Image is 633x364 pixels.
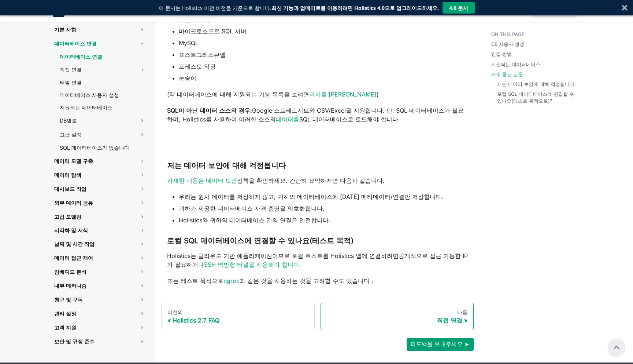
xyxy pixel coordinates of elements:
font: Google 스프레드시트와 CSV/Excel을 지원합니다. 단, SQL 데이터베이스가 필요하며, Holistics를 사용하여 이러한 소스의 [167,107,464,123]
font: 내부 메커니즘 [54,283,86,289]
font: 마이크로소프트 SQL 서버 [179,28,247,35]
a: 내부 메커니즘 [48,280,152,292]
font: 최신 기능과 업데이트를 이용하려면 Holistics 4.0으로 업그레이드하세요. [271,4,439,11]
font: 저는 데이터 보안에 대해 걱정됩니다. [497,81,576,87]
a: 외부 데이터 공유 [48,197,152,209]
font: 구글 빅쿼리 [179,16,210,23]
font: 기본 사항 [54,26,76,33]
font: DB 사용자 생성 [491,41,524,47]
font: 지원되는 데이터베이스 [60,104,112,110]
font: 로컬 SQL 데이터베이스에 연결할 수 있나요(테스트 목적) [167,236,353,245]
font: 또는 테스트 목적으로 [167,277,223,284]
font: Holistics와 귀하의 데이터베이스 간의 연결은 안전합니다. [179,216,330,224]
font: 직접 연결 [60,66,82,73]
a: 전체론적전체론적 문서(3.0) [53,5,118,17]
a: 보안 및 규정 준수 [48,335,152,348]
a: SSH 역방향 터널을 사용해야 합니다. [204,261,301,268]
font: 정책을 확인하세요 [237,177,286,184]
font: 데이터 탐색 [54,172,81,178]
font: 포스트그레스큐엘 [179,51,226,58]
button: 피드백을 보내주세요 ► [407,338,474,350]
button: 4.0 문서 [443,2,475,14]
font: 과 같은 것을 사용하는 것을 고려할 수도 있습니다 . [240,277,373,284]
font: (각 데이터베이스에 대해 지원되는 기능 목록을 보려면 [167,91,309,98]
a: 고객 지원 [48,321,152,334]
a: 데이터베이스 연결 [48,37,152,50]
font: Holistics 2.7 FAQ [173,317,219,324]
font: 데이터베이스 사용자 생성 [60,92,119,98]
button: 접을 수 있는 사이드바 카테고리 '시각화 및 서식'을 전환합니다. [133,225,152,236]
font: 관리 설정 [54,310,76,317]
a: 다음직접 연결 [321,303,474,331]
font: SQL 데이터베이스가 없습니다 [60,145,129,151]
a: 이전의Holistics 2.7 FAQ [161,303,315,331]
font: Holistics는 클라우드 기반 애플리케이션이므로 로컬 호스트를 Holistics 앱에 연결하려면 [167,252,399,259]
font: 이전의 [167,309,183,315]
font: 이 문서는 Holistics 이전 버전을 기준으로 합니다. [159,4,271,11]
font: 피드백을 보내주세요 ► [410,341,470,347]
font: 4.0 문서 [449,4,468,11]
a: 기본 사항 [48,23,152,36]
font: 고객 지원 [54,324,76,331]
font: 외부 데이터 공유 [54,200,93,206]
font: 데이터 모델 구축 [54,158,93,164]
a: SQL 데이터베이스가 없습니다 [54,142,152,153]
font: 프레스토 악장 [179,63,216,70]
font: 고급 모델링 [54,214,81,220]
font: DB별로 [60,117,77,124]
font: 터널 연결 [60,79,82,85]
a: 고급 설정 [54,128,152,141]
a: 연결 방법 [491,51,512,58]
font: 로컬 SQL 데이터베이스에 연결할 수 있나요(테스트 목적으로)? [497,91,574,104]
font: SQL 데이터베이스로 로드해야 합니다. [299,116,400,123]
font: 다음 [457,309,467,315]
font: . 간단히 요약하자면 다음과 같습니다. [286,177,385,184]
font: 눈송이 [179,74,196,82]
a: 직접 연결 [54,64,133,76]
font: 연결 방법 [491,51,512,57]
font: 시각화 및 서식 [54,227,88,233]
font: 데이터베이스 연결 [54,40,97,47]
a: 대시보드 작업 [48,183,152,195]
font: 데이터 접근 제어 [54,255,93,261]
a: DB 사용자 생성 [491,41,524,48]
font: 고급 설정 [60,131,82,138]
a: 데이터 접근 제어 [48,252,152,264]
a: ngrok [223,277,240,284]
a: 고급 모델링 [48,211,152,223]
a: 청구 및 구독 [48,294,152,306]
a: 데이터 모델 구축 [48,155,152,167]
font: 보안 및 규정 준수 [54,338,95,345]
a: 지원되는 데이터베이스 [491,61,540,68]
font: 직접 연결 [437,317,462,324]
font: 지원되는 데이터베이스 [491,62,540,67]
font: 자주 묻는 질문 [491,72,523,77]
a: 자세한 내용은 데이터 보안 [167,177,237,184]
nav: 문서 페이지 [161,303,474,331]
font: 데이터베이스 연결 [60,54,102,60]
font: 청구 및 구독 [54,296,83,303]
a: 터널 연결 [54,77,152,88]
a: 데이터를 [276,116,299,123]
nav: 문서 사이드바 [45,21,155,363]
a: 저는 데이터 보안에 대해 걱정됩니다. [497,81,576,88]
a: 자주 묻는 질문 [491,71,523,78]
font: 날짜 및 시간 작업 [54,241,95,247]
a: 시각화 및 서식 [48,225,133,236]
a: 여기를 [PERSON_NAME] [309,91,377,98]
font: 대시보드 작업 [54,186,86,192]
a: 날짜 및 시간 작업 [48,238,152,250]
font: SQL이 아닌 데이터 소스의 경우: [167,107,252,114]
font: 임베디드 분석 [54,269,86,275]
font: 우리는 원시 데이터를 저장하지 않고, 귀하의 데이터베이스에 [DATE] 메타데이터/연결만 저장합니다. [179,193,443,200]
font: ) [377,91,379,98]
a: 임베디드 분석 [48,266,152,278]
a: 관리 설정 [48,307,152,320]
font: 공개적으로 접근 가능한 IP가 필요하거나 [167,252,468,268]
a: DB별로 [54,114,152,127]
a: 데이터 탐색 [48,169,152,181]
